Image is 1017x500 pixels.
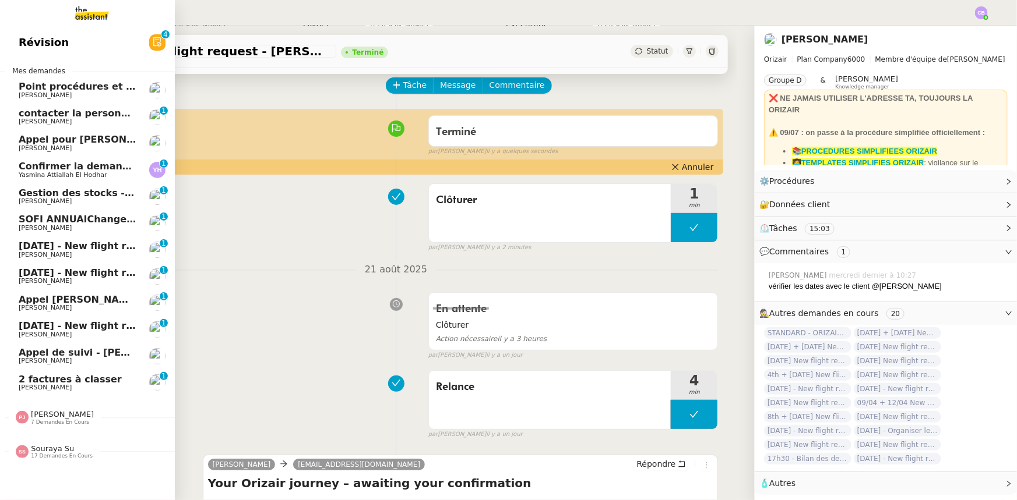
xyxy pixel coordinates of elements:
[149,215,166,231] img: users%2FOE2BL27lojfCYGuOoWrMHXbEYZu1%2Favatar%2Facd2c936-88e1-4f04-be8f-0eb7787b763a
[208,459,276,470] a: [PERSON_NAME]
[208,475,713,491] h4: Your Orizair journey – awaiting your confirmation
[19,161,278,172] span: Confirmer la demande de raccordement à la fibre
[19,240,272,251] span: [DATE] - New flight request - Saleema Moumene
[854,397,941,409] span: 09/04 + 12/04 New flight request - [PERSON_NAME]
[875,55,948,63] span: Membre d'équipe de
[636,458,675,470] span: Répondre
[854,439,941,451] span: [DATE] New flight request - [PERSON_NAME]
[835,75,898,90] app-user-label: Knowledge manager
[428,147,558,157] small: [PERSON_NAME]
[769,94,973,114] strong: ❌ NE JAMAIS UTILISER L'ADRESSE TA, TOUJOURS LA ORIZAIR
[759,224,844,233] span: ⏲️
[436,335,498,343] span: Action nécessaire
[149,348,166,364] img: users%2FW4OQjB9BRtYK2an7yusO0WsYLsD3%2Favatar%2F28027066-518b-424c-8476-65f2e549ac29
[16,411,29,424] img: svg
[769,200,831,209] span: Données client
[764,397,851,409] span: [DATE] New flight request - [PERSON_NAME]
[19,374,122,385] span: 2 factures à classer
[764,425,851,437] span: [DATE] - New flight request - [PERSON_NAME]
[436,304,487,314] span: En attente
[161,319,166,329] p: 1
[769,281,1008,292] div: vérifier les dates avec le client @[PERSON_NAME]
[161,372,166,382] p: 1
[149,135,166,151] img: users%2FW4OQjB9BRtYK2an7yusO0WsYLsD3%2Favatar%2F28027066-518b-424c-8476-65f2e549ac29
[764,54,1008,65] span: [PERSON_NAME]
[19,277,72,285] span: [PERSON_NAME]
[149,242,166,258] img: users%2FC9SBsJ0duuaSgpQFj5LgoEX8n0o2%2Favatar%2Fec9d51b8-9413-4189-adfb-7be4d8c96a3c
[160,292,168,300] nz-badge-sup: 1
[854,411,941,423] span: [DATE] New flight request - [PERSON_NAME]
[759,478,796,488] span: 🧴
[19,384,72,391] span: [PERSON_NAME]
[160,372,168,380] nz-badge-sup: 1
[483,77,552,94] button: Commentaire
[671,374,717,388] span: 4
[440,79,476,92] span: Message
[160,159,168,168] nz-badge-sup: 1
[782,34,868,45] a: [PERSON_NAME]
[160,266,168,274] nz-badge-sup: 1
[163,30,168,41] p: 4
[19,224,72,232] span: [PERSON_NAME]
[19,108,336,119] span: contacter la personne en charge de la mutuelle d'entreprise
[755,302,1017,325] div: 🕵️Autres demandes en cours 20
[433,77,483,94] button: Message
[386,77,434,94] button: Tâche
[19,171,107,179] span: Yasmina Attiallah El Hodhar
[854,369,941,381] span: [DATE] New flight request - [PERSON_NAME]
[428,147,438,157] span: par
[764,369,851,381] span: 4th + [DATE] New flight request - [PERSON_NAME]
[837,246,851,258] nz-tag: 1
[161,159,166,170] p: 1
[764,55,787,63] span: Orizair
[975,6,988,19] img: svg
[835,75,898,83] span: [PERSON_NAME]
[755,217,1017,240] div: ⏲️Tâches 15:03
[31,410,94,419] span: [PERSON_NAME]
[160,107,168,115] nz-badge-sup: 1
[19,34,69,51] span: Révision
[792,157,1003,192] li: : vigilance sur le dashboard utiliser uniquement les templates avec ✈️Orizair pour éviter les con...
[755,472,1017,495] div: 🧴Autres
[854,453,941,464] span: [DATE] - New flight request - Saleema Moumene
[764,33,777,46] img: users%2FC9SBsJ0duuaSgpQFj5LgoEX8n0o2%2Favatar%2Fec9d51b8-9413-4189-adfb-7be4d8c96a3c
[428,430,438,439] span: par
[428,243,438,253] span: par
[759,198,835,211] span: 🔐
[19,331,72,338] span: [PERSON_NAME]
[436,318,711,332] span: Clôturer
[428,350,523,360] small: [PERSON_NAME]
[755,193,1017,216] div: 🔐Données client
[632,458,690,470] button: Répondre
[428,243,532,253] small: [PERSON_NAME]
[667,161,718,173] button: Annuler
[854,341,941,353] span: [DATE] New flight request - [PERSON_NAME]
[764,341,851,353] span: [DATE] + [DATE] New flight request - Ro B
[829,270,919,281] span: mercredi dernier à 10:27
[671,201,717,211] span: min
[160,319,168,327] nz-badge-sup: 1
[486,430,522,439] span: il y a un jour
[854,327,941,339] span: [DATE] + [DATE] New flight request - [PERSON_NAME]
[19,187,181,198] span: Gestion des stocks - août 2025
[490,79,545,92] span: Commentaire
[19,118,72,125] span: [PERSON_NAME]
[682,161,713,173] span: Annuler
[31,444,74,453] span: Souraya Su
[436,192,664,209] span: Clôturer
[19,347,190,358] span: Appel de suivi - [PERSON_NAME]
[486,350,522,360] span: il y a un jour
[353,49,384,56] div: Terminé
[792,147,937,155] a: 📚PROCEDURES SIMPLIFIEES ORIZAIR
[805,223,835,235] nz-tag: 15:03
[671,388,717,398] span: min
[797,55,847,63] span: Plan Company
[436,127,476,137] span: Terminé
[19,267,259,278] span: [DATE] - New flight request - [PERSON_NAME]
[769,270,829,281] span: [PERSON_NAME]
[847,55,865,63] span: 6000
[161,186,166,197] p: 1
[759,175,820,188] span: ⚙️
[160,212,168,221] nz-badge-sup: 1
